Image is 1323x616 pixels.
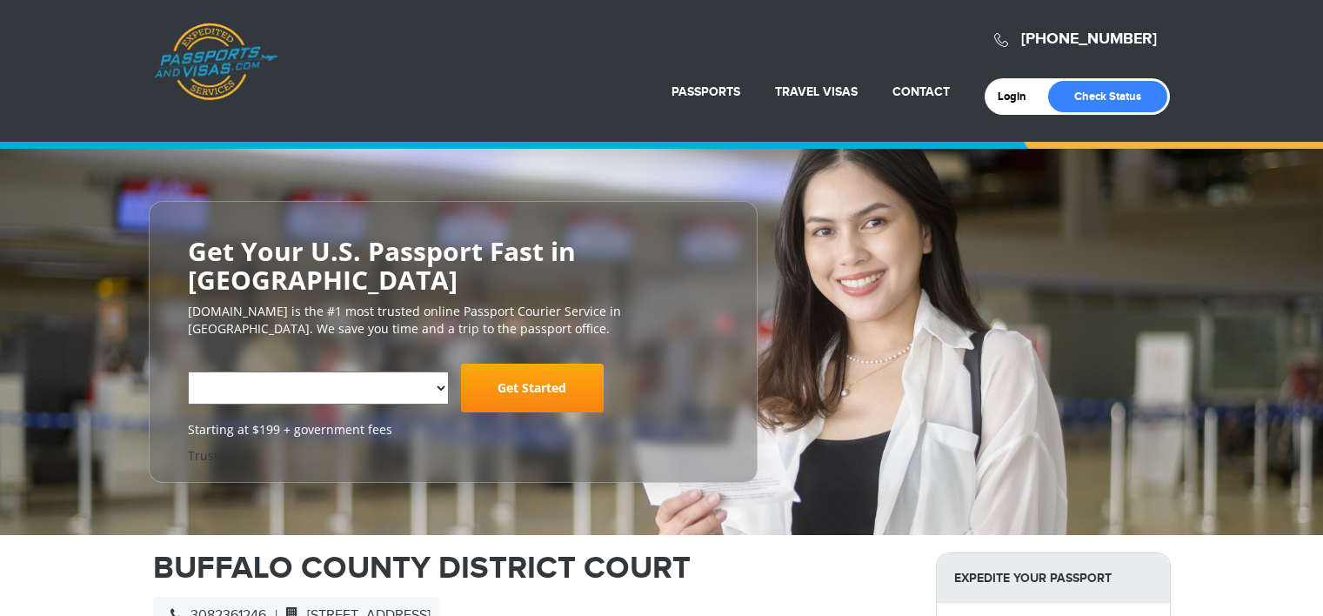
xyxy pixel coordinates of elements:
h2: Get Your U.S. Passport Fast in [GEOGRAPHIC_DATA] [188,237,718,294]
strong: Expedite Your Passport [937,553,1170,603]
a: [PHONE_NUMBER] [1021,30,1157,49]
a: Travel Visas [775,84,858,99]
span: Starting at $199 + government fees [188,421,718,439]
h1: BUFFALO COUNTY DISTRICT COURT [153,552,910,584]
a: Get Started [461,364,604,412]
a: Check Status [1048,81,1167,112]
a: Login [998,90,1039,104]
a: Trustpilot [188,447,244,464]
a: Passports & [DOMAIN_NAME] [154,23,277,101]
a: Passports [672,84,740,99]
p: [DOMAIN_NAME] is the #1 most trusted online Passport Courier Service in [GEOGRAPHIC_DATA]. We sav... [188,303,718,338]
a: Contact [892,84,950,99]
